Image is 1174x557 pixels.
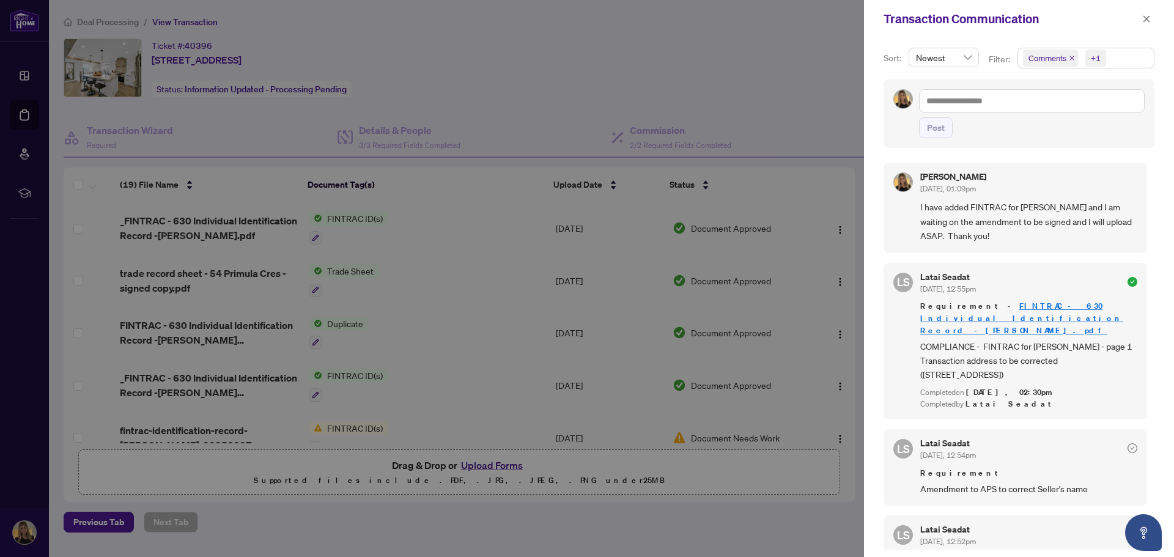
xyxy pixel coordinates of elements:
div: Transaction Communication [884,10,1139,28]
p: Sort: [884,51,904,65]
span: Comments [1023,50,1078,67]
span: COMPLIANCE - FINTRAC for [PERSON_NAME] - page 1 Transaction address to be corrected ([STREET_ADDR... [920,339,1137,382]
span: I have added FINTRAC for [PERSON_NAME] and I am waiting on the amendment to be signed and I will ... [920,200,1137,243]
span: [DATE], 01:09pm [920,184,976,193]
h5: Latai Seadat [920,525,976,534]
span: close [1069,55,1075,61]
h5: [PERSON_NAME] [920,172,986,181]
div: Completed on [920,387,1137,399]
button: Post [919,117,953,138]
a: FINTRAC - 630 Individual Identification Record -[PERSON_NAME].pdf [920,301,1123,336]
div: +1 [1091,52,1101,64]
span: Requirement [920,467,1137,479]
div: Completed by [920,399,1137,410]
h5: Latai Seadat [920,439,976,448]
span: [DATE], 02:30pm [966,387,1054,397]
img: Profile Icon [894,90,912,108]
span: LS [897,273,910,290]
span: [DATE], 12:55pm [920,284,976,293]
img: Profile Icon [894,173,912,191]
p: Filter: [989,53,1012,66]
button: Open asap [1125,514,1162,551]
span: check-circle [1128,443,1137,453]
span: close [1142,15,1151,23]
span: check-circle [1128,277,1137,287]
span: Newest [916,48,972,67]
span: LS [897,440,910,457]
h5: Latai Seadat [920,273,976,281]
span: Comments [1028,52,1066,64]
span: Amendment to APS to correct Seller's name [920,482,1137,496]
span: [DATE], 12:52pm [920,537,976,546]
span: Requirement - [920,300,1137,337]
span: [DATE], 12:54pm [920,451,976,460]
span: LS [897,526,910,544]
span: Latai Seadat [965,399,1054,409]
